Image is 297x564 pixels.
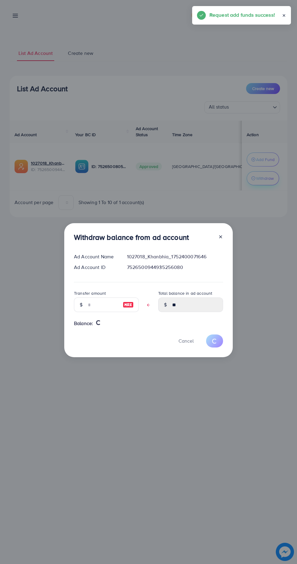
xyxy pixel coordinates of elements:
div: 7526500944935256080 [122,264,228,271]
span: Cancel [179,337,194,344]
h3: Withdraw balance from ad account [74,233,189,242]
label: Total balance in ad account [158,290,212,296]
h5: Request add funds success! [209,11,275,19]
label: Transfer amount [74,290,106,296]
span: Balance: [74,320,93,327]
div: Ad Account Name [69,253,122,260]
div: 1027018_Khanbhia_1752400071646 [122,253,228,260]
button: Cancel [171,334,201,347]
div: Ad Account ID [69,264,122,271]
img: image [123,301,134,308]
